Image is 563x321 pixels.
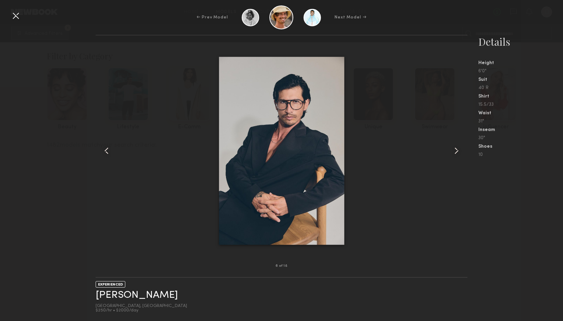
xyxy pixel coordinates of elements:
[478,94,563,99] div: Shirt
[478,136,563,141] div: 30"
[96,290,178,301] a: [PERSON_NAME]
[478,128,563,132] div: Inseam
[478,119,563,124] div: 31"
[478,77,563,82] div: Suit
[478,61,563,65] div: Height
[478,35,563,48] div: Details
[96,308,187,313] div: $250/hr • $2000/day
[276,264,287,268] div: 6 of 18
[96,304,187,308] div: [GEOGRAPHIC_DATA], [GEOGRAPHIC_DATA]
[478,144,563,149] div: Shoes
[478,69,563,74] div: 6'0"
[96,281,125,288] div: EXPERIENCED
[478,111,563,116] div: Waist
[335,14,366,20] div: Next Model →
[478,86,563,90] div: 40 R
[197,14,228,20] div: ← Prev Model
[478,102,563,107] div: 15.5/33
[478,152,563,157] div: 10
